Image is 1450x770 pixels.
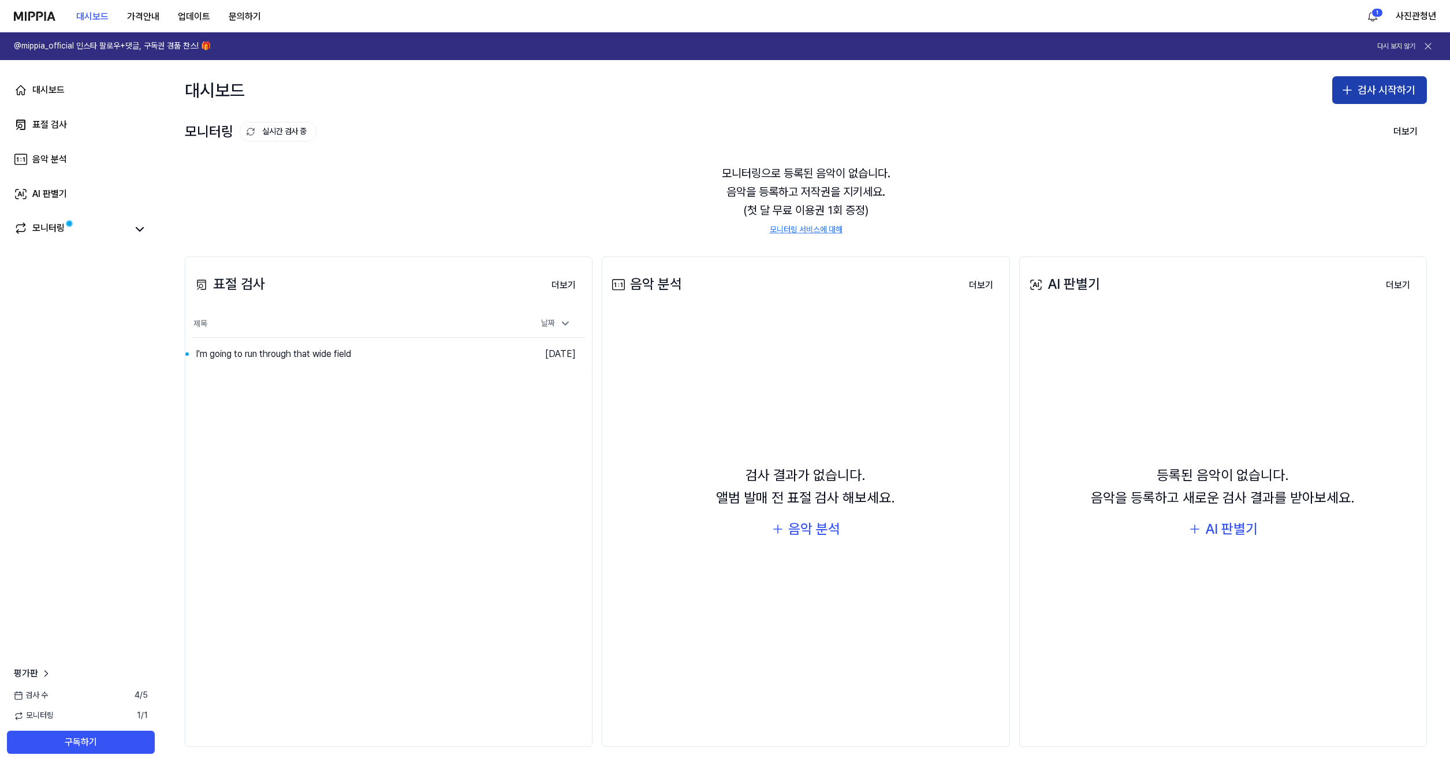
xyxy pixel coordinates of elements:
div: I'm going to run through that wide field [196,347,351,361]
div: 모니터링 [185,121,316,143]
span: 평가판 [14,667,38,680]
span: 4 / 5 [135,690,148,701]
span: 검사 수 [14,690,48,701]
a: 더보기 [1377,273,1419,297]
a: 모니터링 [14,221,127,237]
button: AI 판별기 [1188,518,1258,540]
div: 표절 검사 [32,118,67,132]
button: 문의하기 [219,5,270,28]
div: 표절 검사 [192,273,265,295]
a: 더보기 [960,273,1002,297]
button: 구독하기 [7,731,155,754]
button: 대시보드 [67,5,118,28]
button: 알림1 [1363,7,1382,25]
button: 더보기 [542,274,585,297]
img: 알림 [1366,9,1380,23]
a: 표절 검사 [7,111,155,139]
button: 가격안내 [118,5,169,28]
button: 더보기 [1377,274,1419,297]
button: 음악 분석 [771,518,840,540]
div: 검사 결과가 없습니다. 앨범 발매 전 표절 검사 해보세요. [716,464,895,509]
a: 평가판 [14,667,52,680]
span: 1 / 1 [137,710,148,721]
button: 다시 보지 않기 [1377,42,1415,51]
span: 모니터링 [14,710,54,721]
div: 날짜 [536,314,576,333]
a: 모니터링 서비스에 대해 [770,224,843,236]
div: AI 판별기 [1027,273,1100,295]
button: 더보기 [1384,120,1427,143]
div: 대시보드 [32,83,65,97]
div: 대시보드 [185,72,245,109]
a: 업데이트 [169,1,219,32]
button: 실시간 검사 중 [240,122,316,142]
div: 음악 분석 [788,518,840,540]
div: 음악 분석 [609,273,682,295]
div: AI 판별기 [1205,518,1258,540]
a: 음악 분석 [7,146,155,173]
button: 사진관청년 [1396,9,1436,23]
a: AI 판별기 [7,180,155,208]
td: [DATE] [487,338,585,371]
button: 검사 시작하기 [1332,76,1427,104]
img: logo [14,12,55,21]
div: AI 판별기 [32,187,67,201]
div: 음악 분석 [32,152,67,166]
div: 1 [1371,8,1383,17]
a: 더보기 [542,273,585,297]
div: 모니터링 [32,221,65,237]
div: 등록된 음악이 없습니다. 음악을 등록하고 새로운 검사 결과를 받아보세요. [1091,464,1355,509]
div: 모니터링으로 등록된 음악이 없습니다. 음악을 등록하고 저작권을 지키세요. (첫 달 무료 이용권 1회 증정) [185,150,1427,250]
button: 업데이트 [169,5,219,28]
button: 더보기 [960,274,1002,297]
h1: @mippia_official 인스타 팔로우+댓글, 구독권 경품 찬스! 🎁 [14,40,211,52]
a: 대시보드 [7,76,155,104]
th: 제목 [192,310,487,338]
